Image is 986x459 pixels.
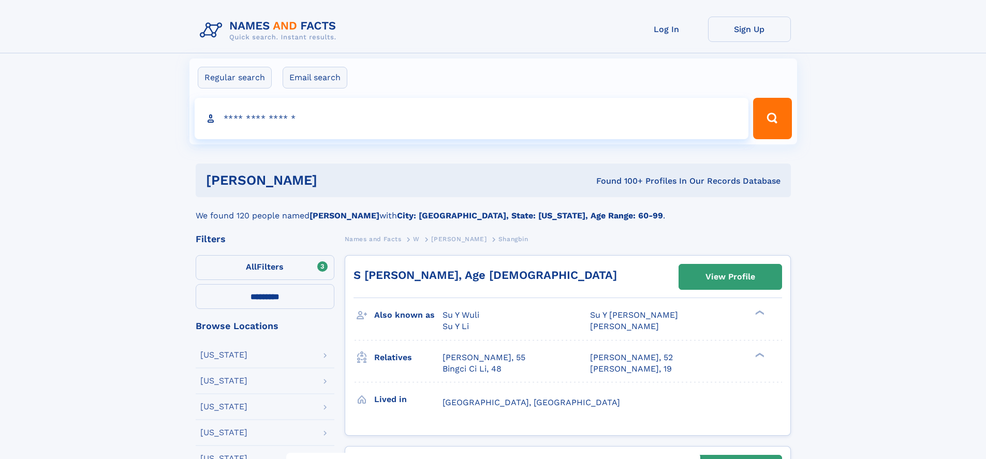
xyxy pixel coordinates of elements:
[310,211,379,220] b: [PERSON_NAME]
[625,17,708,42] a: Log In
[196,17,345,45] img: Logo Names and Facts
[200,403,247,411] div: [US_STATE]
[200,377,247,385] div: [US_STATE]
[246,262,257,272] span: All
[753,309,765,316] div: ❯
[498,235,528,243] span: Shangbin
[206,174,457,187] h1: [PERSON_NAME]
[431,235,487,243] span: [PERSON_NAME]
[196,234,334,244] div: Filters
[590,363,672,375] a: [PERSON_NAME], 19
[708,17,791,42] a: Sign Up
[196,255,334,280] label: Filters
[374,349,443,366] h3: Relatives
[397,211,663,220] b: City: [GEOGRAPHIC_DATA], State: [US_STATE], Age Range: 60-99
[200,351,247,359] div: [US_STATE]
[753,351,765,358] div: ❯
[457,175,781,187] div: Found 100+ Profiles In Our Records Database
[354,269,617,282] a: S [PERSON_NAME], Age [DEMOGRAPHIC_DATA]
[443,310,479,320] span: Su Y Wuli
[283,67,347,88] label: Email search
[413,232,420,245] a: W
[679,264,782,289] a: View Profile
[196,197,791,222] div: We found 120 people named with .
[345,232,402,245] a: Names and Facts
[443,321,469,331] span: Su Y Li
[374,306,443,324] h3: Also known as
[590,352,673,363] a: [PERSON_NAME], 52
[200,428,247,437] div: [US_STATE]
[374,391,443,408] h3: Lived in
[590,321,659,331] span: [PERSON_NAME]
[443,363,502,375] a: Bingci Ci Li, 48
[413,235,420,243] span: W
[443,352,525,363] a: [PERSON_NAME], 55
[590,310,678,320] span: Su Y [PERSON_NAME]
[198,67,272,88] label: Regular search
[753,98,791,139] button: Search Button
[443,397,620,407] span: [GEOGRAPHIC_DATA], [GEOGRAPHIC_DATA]
[195,98,749,139] input: search input
[196,321,334,331] div: Browse Locations
[705,265,755,289] div: View Profile
[431,232,487,245] a: [PERSON_NAME]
